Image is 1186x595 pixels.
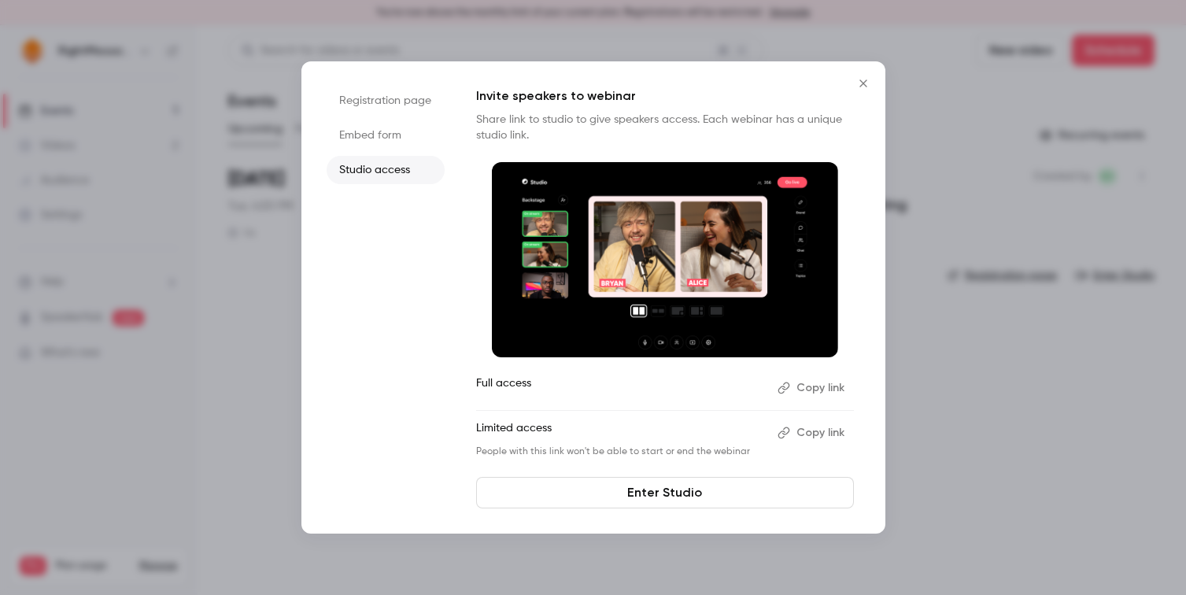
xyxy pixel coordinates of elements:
p: People with this link won't be able to start or end the webinar [476,445,765,458]
p: Full access [476,375,765,401]
li: Studio access [327,156,445,184]
p: Limited access [476,420,765,445]
p: Invite speakers to webinar [476,87,854,105]
p: Share link to studio to give speakers access. Each webinar has a unique studio link. [476,112,854,143]
button: Copy link [771,420,854,445]
button: Copy link [771,375,854,401]
a: Enter Studio [476,477,854,508]
img: Invite speakers to webinar [492,162,838,357]
button: Close [848,68,879,99]
li: Embed form [327,121,445,150]
li: Registration page [327,87,445,115]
